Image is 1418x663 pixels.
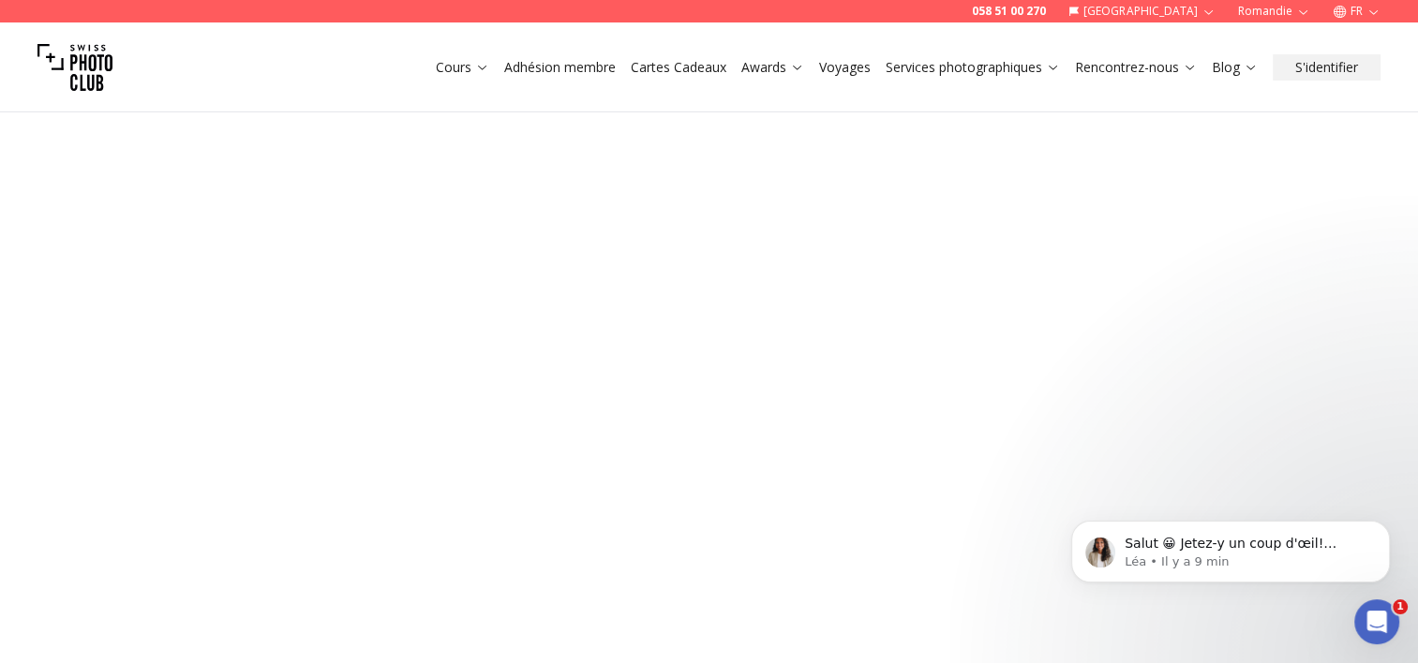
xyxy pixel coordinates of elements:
[1354,599,1399,644] iframe: Intercom live chat
[1393,599,1408,614] span: 1
[1204,54,1265,81] button: Blog
[436,58,489,77] a: Cours
[37,30,112,105] img: Swiss photo club
[1067,54,1204,81] button: Rencontrez-nous
[886,58,1060,77] a: Services photographiques
[1075,58,1197,77] a: Rencontrez-nous
[734,54,812,81] button: Awards
[1273,54,1381,81] button: S'identifier
[1043,481,1418,612] iframe: Intercom notifications message
[972,4,1046,19] a: 058 51 00 270
[819,58,871,77] a: Voyages
[497,54,623,81] button: Adhésion membre
[812,54,878,81] button: Voyages
[1212,58,1258,77] a: Blog
[623,54,734,81] button: Cartes Cadeaux
[504,58,616,77] a: Adhésion membre
[631,58,726,77] a: Cartes Cadeaux
[878,54,1067,81] button: Services photographiques
[428,54,497,81] button: Cours
[741,58,804,77] a: Awards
